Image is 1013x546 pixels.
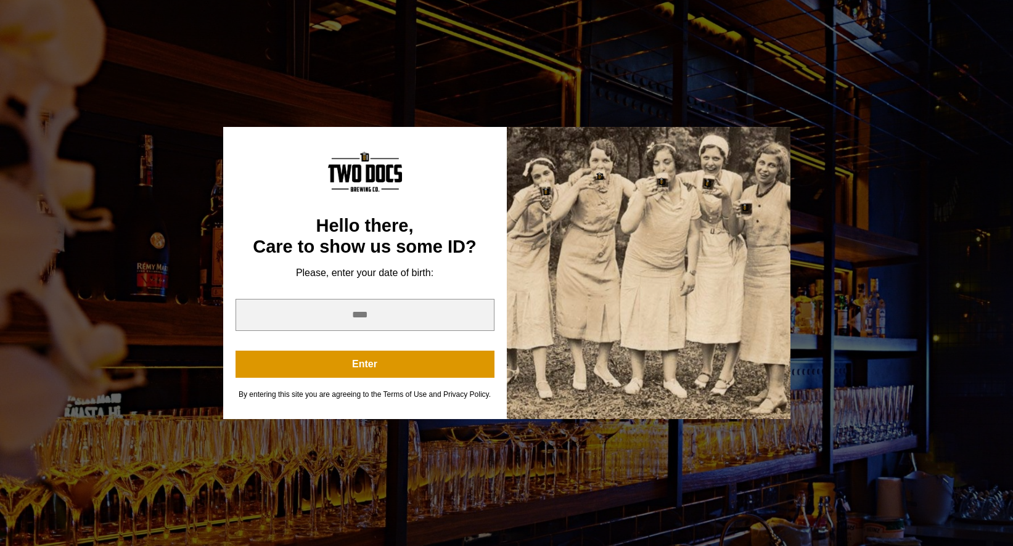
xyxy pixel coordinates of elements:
input: year [236,299,494,331]
div: By entering this site you are agreeing to the Terms of Use and Privacy Policy. [236,390,494,399]
div: Please, enter your date of birth: [236,267,494,279]
div: Hello there, Care to show us some ID? [236,216,494,257]
button: Enter [236,351,494,378]
img: Content Logo [328,152,402,192]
